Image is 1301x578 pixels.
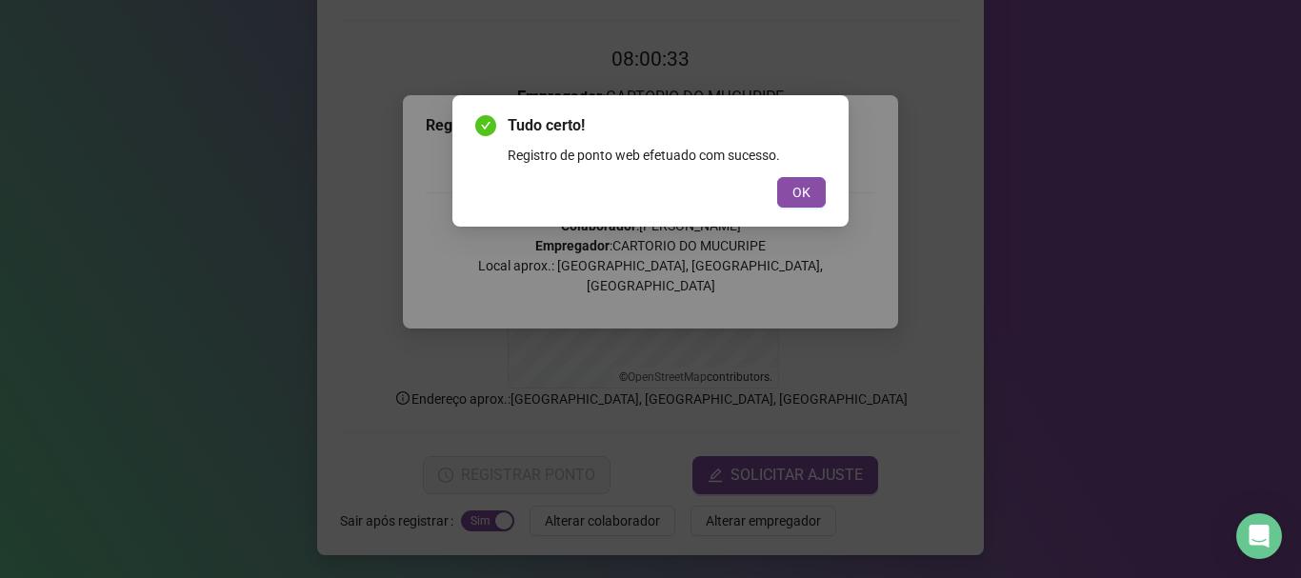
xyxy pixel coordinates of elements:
[508,114,826,137] span: Tudo certo!
[777,177,826,208] button: OK
[1236,513,1282,559] div: Open Intercom Messenger
[508,145,826,166] div: Registro de ponto web efetuado com sucesso.
[792,182,811,203] span: OK
[475,115,496,136] span: check-circle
